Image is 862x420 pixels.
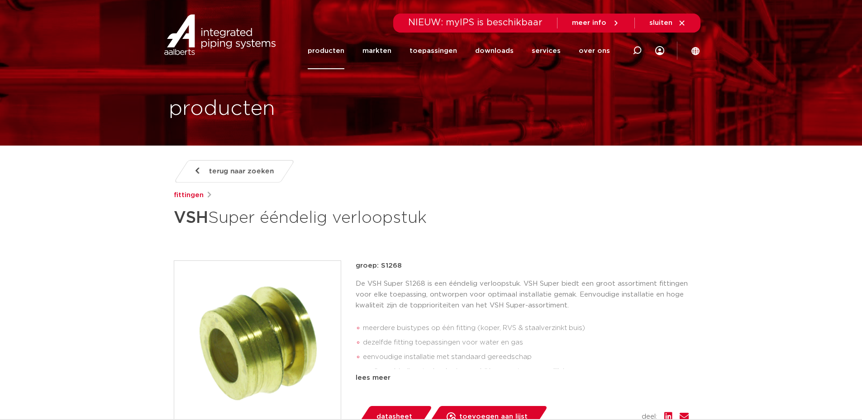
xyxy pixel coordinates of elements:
[408,18,543,27] span: NIEUW: myIPS is beschikbaar
[308,33,610,69] nav: Menu
[356,278,689,311] p: De VSH Super S1268 is een ééndelig verloopstuk. VSH Super biedt een groot assortiment fittingen v...
[363,335,689,350] li: dezelfde fitting toepassingen voor water en gas
[410,33,457,69] a: toepassingen
[356,260,689,271] p: groep: S1268
[174,210,208,226] strong: VSH
[173,160,295,183] a: terug naar zoeken
[174,190,204,201] a: fittingen
[174,204,514,231] h1: Super ééndelig verloopstuk
[572,19,606,26] span: meer info
[649,19,686,27] a: sluiten
[649,19,672,26] span: sluiten
[532,33,561,69] a: services
[572,19,620,27] a: meer info
[363,350,689,364] li: eenvoudige installatie met standaard gereedschap
[356,373,689,383] div: lees meer
[209,164,274,179] span: terug naar zoeken
[363,321,689,335] li: meerdere buistypes op één fitting (koper, RVS & staalverzinkt buis)
[362,33,391,69] a: markten
[363,364,689,379] li: snelle verbindingstechnologie waarbij her-montage mogelijk is
[169,94,275,123] h1: producten
[655,33,664,69] div: my IPS
[475,33,514,69] a: downloads
[579,33,610,69] a: over ons
[308,33,344,69] a: producten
